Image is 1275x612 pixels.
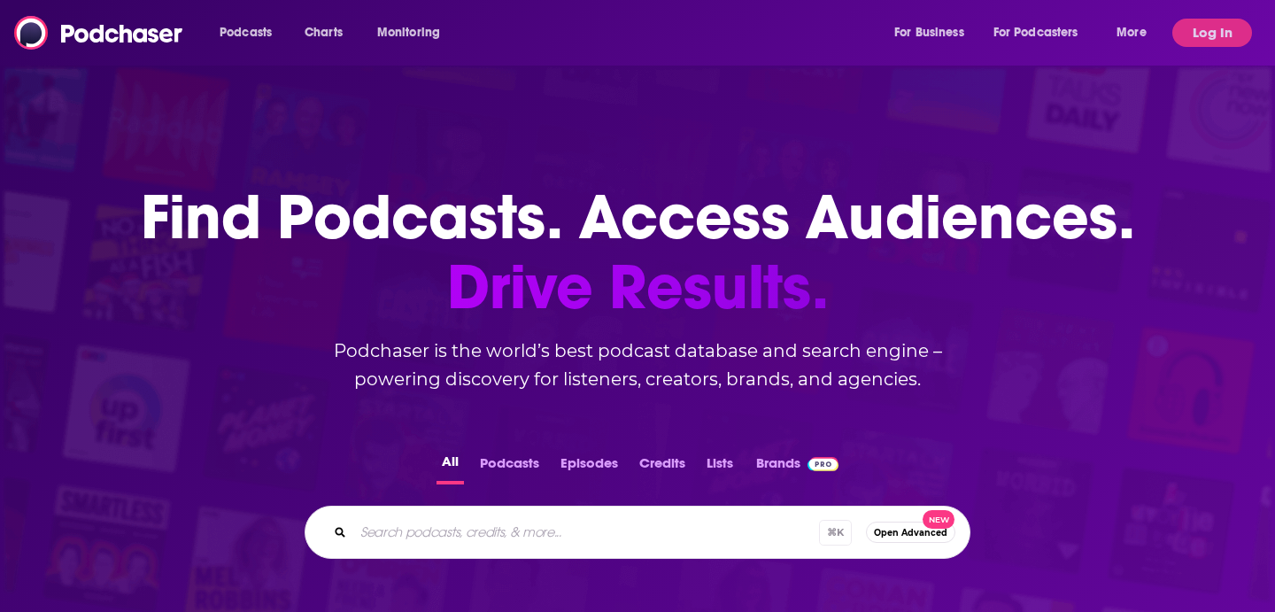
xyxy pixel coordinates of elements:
span: ⌘ K [819,520,852,546]
button: Podcasts [475,450,545,484]
span: For Podcasters [993,20,1078,45]
span: New [923,510,954,529]
a: BrandsPodchaser Pro [756,450,838,484]
span: Drive Results. [141,252,1135,322]
a: Charts [293,19,353,47]
button: open menu [982,19,1104,47]
button: open menu [882,19,986,47]
button: Episodes [555,450,623,484]
h1: Find Podcasts. Access Audiences. [141,182,1135,322]
button: Open AdvancedNew [866,522,955,543]
button: All [437,450,464,484]
button: open menu [1104,19,1169,47]
button: Lists [701,450,738,484]
span: Open Advanced [874,528,947,538]
button: Credits [634,450,691,484]
input: Search podcasts, credits, & more... [353,518,819,546]
span: Monitoring [377,20,440,45]
img: Podchaser Pro [807,457,838,471]
span: For Business [894,20,964,45]
button: open menu [365,19,463,47]
h2: Podchaser is the world’s best podcast database and search engine – powering discovery for listene... [283,337,992,393]
img: Podchaser - Follow, Share and Rate Podcasts [14,16,184,50]
span: More [1117,20,1147,45]
button: open menu [207,19,295,47]
span: Podcasts [220,20,272,45]
span: Charts [305,20,343,45]
div: Search podcasts, credits, & more... [305,506,970,559]
button: Log In [1172,19,1252,47]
